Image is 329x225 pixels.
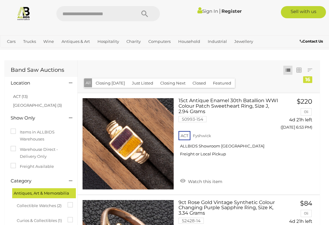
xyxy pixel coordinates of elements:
[179,176,224,185] a: Watch this item
[44,47,92,57] a: [GEOGRAPHIC_DATA]
[189,78,210,88] button: Closed
[303,76,312,83] div: 16
[84,78,92,87] button: All
[129,6,160,21] button: Search
[232,36,256,47] a: Jewellery
[17,201,62,209] span: Collectible Watches (2)
[176,36,203,47] a: Household
[221,8,242,14] a: Register
[11,116,60,121] h4: Show Only
[13,103,62,108] a: [GEOGRAPHIC_DATA] (3)
[11,163,54,170] label: Freight Available
[13,94,28,99] a: ACT (13)
[11,129,71,143] label: Items in ALLBIDS Warehouses
[157,78,189,88] button: Closing Next
[300,39,323,43] b: Contact Us
[92,78,129,88] button: Closing [DATE]
[11,146,71,160] label: Warehouse Direct - Delivery Only
[128,78,157,88] button: Just Listed
[124,36,143,47] a: Charity
[300,38,324,45] a: Contact Us
[59,36,92,47] a: Antiques & Art
[186,179,222,184] span: Watch this item
[209,78,235,88] button: Featured
[146,36,173,47] a: Computers
[297,98,312,105] span: $220
[16,6,31,20] img: Allbids.com.au
[41,36,56,47] a: Wine
[281,6,326,18] a: Sell with us
[219,8,221,14] span: |
[11,67,71,73] h1: Band Saw Auctions
[284,98,314,133] a: $220 0li 4d 21h left ([DATE] 6:53 PM)
[205,36,229,47] a: Industrial
[17,216,62,224] span: Curios & Collectibles (1)
[5,47,21,57] a: Office
[300,199,312,207] span: $84
[197,8,218,14] a: Sign In
[24,47,41,57] a: Sports
[5,36,18,47] a: Cars
[21,36,38,47] a: Trucks
[11,178,60,184] h4: Category
[11,81,60,86] h4: Location
[183,98,275,161] a: 15ct Antique Enamel 30th Batallion WWI Colour Patch Sweetheart Ring, Size J, 2.94 Grams 50993-154...
[12,188,76,198] div: Antiques, Art & Memorabilia
[95,36,122,47] a: Hospitality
